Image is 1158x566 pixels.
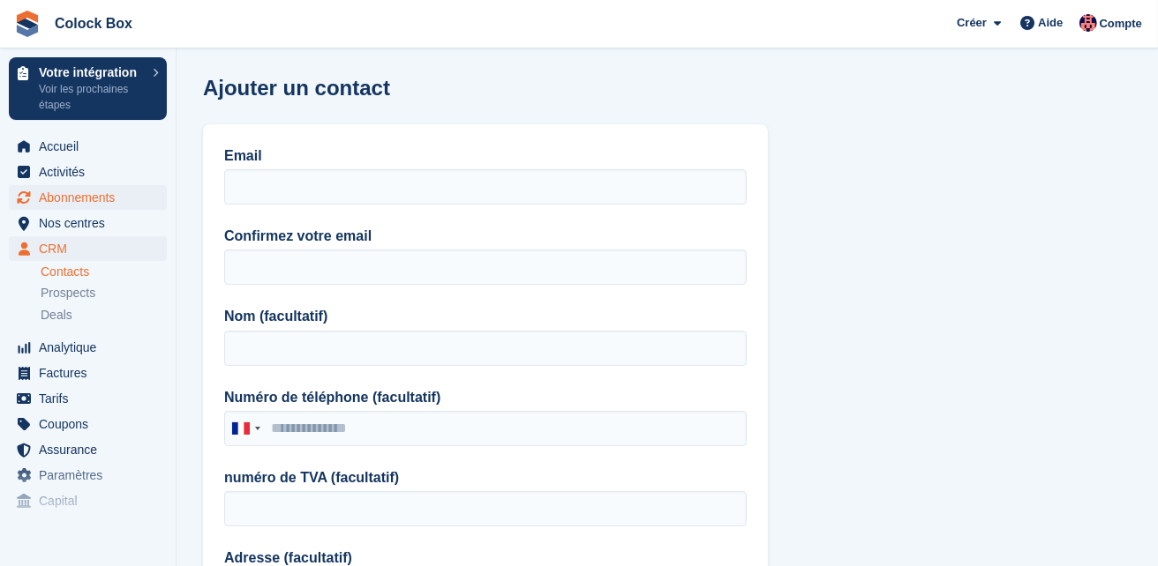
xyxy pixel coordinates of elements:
[39,160,145,184] span: Activités
[39,437,145,462] span: Assurance
[39,185,145,210] span: Abonnements
[9,185,167,210] a: menu
[39,463,145,488] span: Paramètres
[224,387,747,408] label: Numéro de téléphone (facultatif)
[224,145,747,167] label: Email
[9,335,167,360] a: menu
[225,412,266,445] div: France: +33
[39,66,144,78] p: Votre intégration
[957,14,987,32] span: Créer
[224,306,747,327] label: Nom (facultatif)
[41,285,95,302] span: Prospects
[39,488,145,513] span: Capital
[39,236,145,261] span: CRM
[9,463,167,488] a: menu
[9,412,167,436] a: menu
[41,264,167,280] a: Contacts
[41,284,167,302] a: Prospects
[9,134,167,159] a: menu
[1100,15,1142,33] span: Compte
[9,361,167,385] a: menu
[39,211,145,235] span: Nos centres
[41,307,72,324] span: Deals
[39,81,144,113] p: Voir les prochaines étapes
[9,211,167,235] a: menu
[9,488,167,513] a: menu
[224,226,747,247] label: Confirmez votre email
[39,361,145,385] span: Factures
[1038,14,1063,32] span: Aide
[39,335,145,360] span: Analytique
[9,57,167,120] a: Votre intégration Voir les prochaines étapes
[9,160,167,184] a: menu
[39,412,145,436] span: Coupons
[9,386,167,411] a: menu
[41,306,167,324] a: Deals
[14,11,41,37] img: stora-icon-8386f47178a22dfd0bd8f6a31ec36ba5ce8667c1dd55bd0f319d3a0aa187defe.svg
[224,467,747,488] label: numéro de TVA (facultatif)
[39,134,145,159] span: Accueil
[1079,14,1097,32] img: Christophe Cloysil
[9,437,167,462] a: menu
[9,236,167,261] a: menu
[48,9,139,38] a: Colock Box
[203,76,390,100] h1: Ajouter un contact
[39,386,145,411] span: Tarifs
